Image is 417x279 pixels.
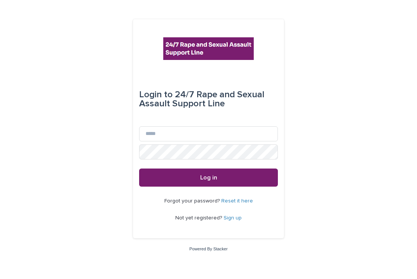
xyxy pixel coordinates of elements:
a: Powered By Stacker [189,247,227,251]
a: Sign up [224,215,242,221]
span: Log in [200,175,217,181]
div: 24/7 Rape and Sexual Assault Support Line [139,84,278,114]
img: rhQMoQhaT3yELyF149Cw [163,37,254,60]
span: Forgot your password? [164,198,221,204]
a: Reset it here [221,198,253,204]
span: Not yet registered? [175,215,224,221]
button: Log in [139,169,278,187]
span: Login to [139,90,173,99]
